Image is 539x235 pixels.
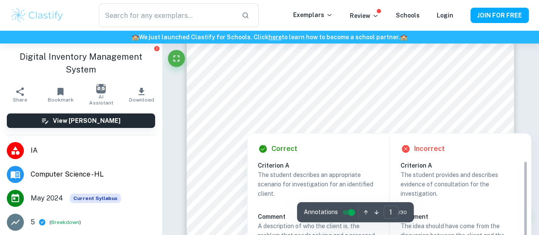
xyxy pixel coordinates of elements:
[7,113,155,128] button: View [PERSON_NAME]
[48,97,74,103] span: Bookmark
[2,32,537,42] h6: We just launched Clastify for Schools. Click to learn how to become a school partner.
[31,217,35,227] p: 5
[401,212,521,221] h6: Comment
[268,34,282,41] a: here
[401,161,527,170] h6: Criterion A
[400,34,407,41] span: 🏫
[96,84,106,93] img: AI Assistant
[99,3,235,27] input: Search for any exemplars...
[40,83,81,107] button: Bookmark
[51,218,79,226] button: Breakdown
[121,83,162,107] button: Download
[154,45,160,52] button: Report issue
[7,50,155,76] h1: Digital Inventory Management System
[258,170,378,198] p: The student describes an appropriate scenario for investigation for an identified client.
[53,116,121,125] h6: View [PERSON_NAME]
[168,50,185,67] button: Fullscreen
[86,94,116,106] span: AI Assistant
[31,145,155,156] span: IA
[10,7,64,24] img: Clastify logo
[414,144,445,154] h6: Incorrect
[258,161,385,170] h6: Criterion A
[31,193,63,203] span: May 2024
[49,218,81,226] span: ( )
[70,194,121,203] div: This exemplar is based on the current syllabus. Feel free to refer to it for inspiration/ideas wh...
[31,169,155,180] span: Computer Science - HL
[304,208,338,217] span: Annotations
[350,11,379,20] p: Review
[437,12,453,19] a: Login
[132,34,139,41] span: 🏫
[258,212,378,221] h6: Comment
[401,170,521,198] p: The student provides and describes evidence of consultation for the investigation.
[398,209,407,216] span: / 30
[470,8,529,23] button: JOIN FOR FREE
[129,97,154,103] span: Download
[13,97,27,103] span: Share
[293,10,333,20] p: Exemplars
[271,144,297,154] h6: Correct
[81,83,121,107] button: AI Assistant
[396,12,420,19] a: Schools
[70,194,121,203] span: Current Syllabus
